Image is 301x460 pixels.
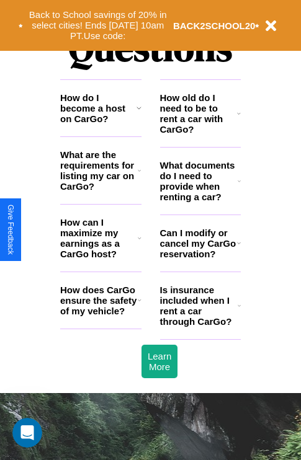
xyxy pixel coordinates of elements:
h3: What documents do I need to provide when renting a car? [160,160,238,202]
h3: Can I modify or cancel my CarGo reservation? [160,228,237,259]
h3: What are the requirements for listing my car on CarGo? [60,149,138,192]
h3: How does CarGo ensure the safety of my vehicle? [60,285,138,316]
iframe: Intercom live chat [12,418,42,448]
button: Learn More [142,345,177,378]
h3: Is insurance included when I rent a car through CarGo? [160,285,238,327]
h3: How can I maximize my earnings as a CarGo host? [60,217,138,259]
button: Back to School savings of 20% in select cities! Ends [DATE] 10am PT.Use code: [23,6,173,45]
div: Give Feedback [6,205,15,255]
h3: How do I become a host on CarGo? [60,92,137,124]
b: BACK2SCHOOL20 [173,20,256,31]
h3: How old do I need to be to rent a car with CarGo? [160,92,238,135]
